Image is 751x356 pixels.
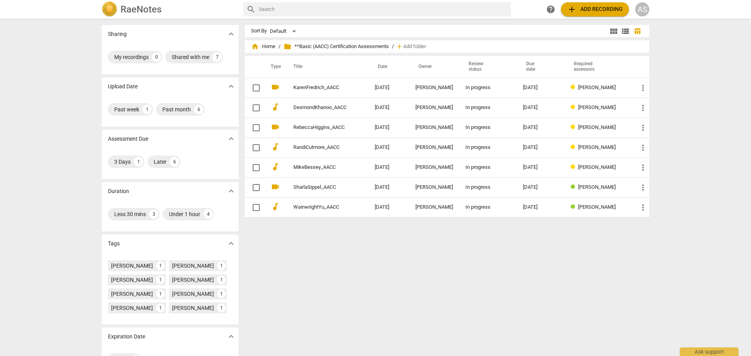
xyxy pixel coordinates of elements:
[465,204,510,210] div: In progress
[523,165,558,170] div: [DATE]
[415,165,453,170] div: [PERSON_NAME]
[226,29,236,39] span: expand_more
[415,125,453,131] div: [PERSON_NAME]
[226,332,236,341] span: expand_more
[544,2,558,16] a: Help
[212,52,222,62] div: 7
[368,78,409,98] td: [DATE]
[578,204,616,210] span: [PERSON_NAME]
[638,143,648,152] span: more_vert
[680,347,738,356] div: Ask support
[523,204,558,210] div: [DATE]
[172,262,214,270] div: [PERSON_NAME]
[415,85,453,91] div: [PERSON_NAME]
[278,44,280,50] span: /
[284,43,291,50] span: folder
[578,104,616,110] span: [PERSON_NAME]
[638,183,648,192] span: more_vert
[120,4,162,15] h2: RaeNotes
[226,239,236,248] span: expand_more
[523,125,558,131] div: [DATE]
[170,157,179,166] div: 6
[638,123,648,132] span: more_vert
[578,124,616,130] span: [PERSON_NAME]
[293,105,347,111] a: DesmondKhanoo_AACC
[465,165,510,170] div: In progress
[251,28,267,34] div: Sort By
[415,184,453,190] div: [PERSON_NAME]
[415,145,453,150] div: [PERSON_NAME]
[225,81,237,92] button: Show more
[465,105,510,111] div: In progress
[108,187,129,195] p: Duration
[368,138,409,157] td: [DATE]
[523,105,558,111] div: [DATE]
[368,118,409,138] td: [DATE]
[608,25,620,37] button: Tile view
[172,276,214,284] div: [PERSON_NAME]
[225,28,237,40] button: Show more
[293,85,347,91] a: KarenFredrich_AACC
[271,142,280,152] span: audiotrack
[134,157,143,166] div: 1
[409,56,459,78] th: Owner
[217,275,226,284] div: 1
[162,106,191,113] div: Past month
[225,331,237,342] button: Show more
[517,56,564,78] th: Due date
[635,2,649,16] button: AS
[142,105,152,114] div: 1
[284,56,368,78] th: Title
[621,27,630,36] span: view_list
[368,98,409,118] td: [DATE]
[465,145,510,150] div: In progress
[226,134,236,143] span: expand_more
[217,290,226,298] div: 1
[271,182,280,191] span: videocam
[578,144,616,150] span: [PERSON_NAME]
[631,25,643,37] button: Table view
[546,5,555,14] span: help
[578,84,616,90] span: [PERSON_NAME]
[108,135,148,143] p: Assessment Due
[114,158,131,166] div: 3 Days
[169,210,200,218] div: Under 1 hour
[571,204,578,210] span: Review status: completed
[403,44,426,50] span: Add folder
[156,304,165,312] div: 1
[571,84,578,90] span: Review status: in progress
[561,2,629,16] button: Upload
[571,124,578,130] span: Review status: in progress
[571,164,578,170] span: Review status: in progress
[564,56,632,78] th: Required assessors
[567,5,623,14] span: Add recording
[114,106,139,113] div: Past week
[465,85,510,91] div: In progress
[609,27,618,36] span: view_module
[108,82,138,91] p: Upload Date
[415,105,453,111] div: [PERSON_NAME]
[217,261,226,270] div: 1
[225,238,237,249] button: Show more
[246,5,256,14] span: search
[638,103,648,113] span: more_vert
[368,56,409,78] th: Date
[102,2,117,17] img: Logo
[114,53,149,61] div: My recordings
[271,82,280,92] span: videocam
[172,290,214,298] div: [PERSON_NAME]
[156,275,165,284] div: 1
[293,184,347,190] a: SharlaSippel_AACC
[571,144,578,150] span: Review status: in progress
[156,290,165,298] div: 1
[225,185,237,197] button: Show more
[293,125,347,131] a: RebeccaHiggins_AACC
[251,43,275,50] span: Home
[465,125,510,131] div: In progress
[259,3,508,16] input: Search
[108,30,127,38] p: Sharing
[154,158,167,166] div: Later
[111,276,153,284] div: [PERSON_NAME]
[523,145,558,150] div: [DATE]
